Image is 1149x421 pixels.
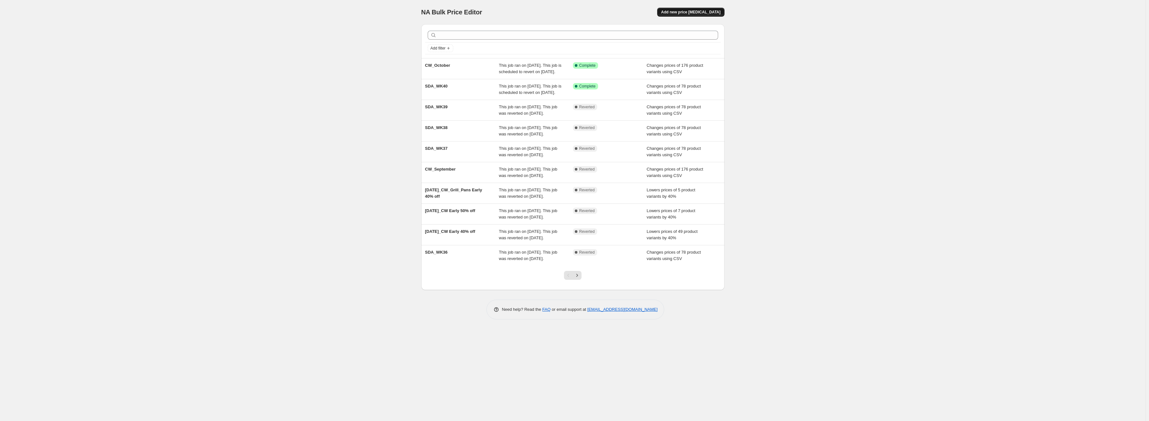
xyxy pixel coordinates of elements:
span: CW_September [425,167,456,172]
span: Lowers prices of 5 product variants by 40% [647,188,695,199]
span: Reverted [579,208,595,213]
span: This job ran on [DATE]. This job was reverted on [DATE]. [499,125,557,136]
span: Reverted [579,125,595,130]
span: or email support at [551,307,587,312]
button: Add filter [428,44,453,52]
button: Next [573,271,582,280]
span: Add filter [431,46,446,51]
span: This job ran on [DATE]. This job is scheduled to revert on [DATE]. [499,84,561,95]
span: CW_October [425,63,450,68]
span: Changes prices of 176 product variants using CSV [647,63,703,74]
span: Reverted [579,167,595,172]
span: Complete [579,84,596,89]
span: [DATE]_CW Early 40% off [425,229,475,234]
span: Reverted [579,188,595,193]
span: Lowers prices of 49 product variants by 40% [647,229,698,240]
button: Add new price [MEDICAL_DATA] [657,8,724,17]
span: Add new price [MEDICAL_DATA] [661,10,720,15]
span: Reverted [579,146,595,151]
span: SDA_WK36 [425,250,448,255]
a: FAQ [542,307,551,312]
span: This job ran on [DATE]. This job was reverted on [DATE]. [499,188,557,199]
span: This job ran on [DATE]. This job was reverted on [DATE]. [499,208,557,219]
span: Changes prices of 78 product variants using CSV [647,146,701,157]
span: Changes prices of 78 product variants using CSV [647,250,701,261]
nav: Pagination [564,271,582,280]
span: Reverted [579,229,595,234]
span: Lowers prices of 7 product variants by 40% [647,208,695,219]
span: Changes prices of 78 product variants using CSV [647,84,701,95]
span: Complete [579,63,596,68]
span: This job ran on [DATE]. This job was reverted on [DATE]. [499,146,557,157]
span: NA Bulk Price Editor [421,9,482,16]
span: SDA_WK37 [425,146,448,151]
a: [EMAIL_ADDRESS][DOMAIN_NAME] [587,307,657,312]
span: SDA_WK38 [425,125,448,130]
span: [DATE]_CW Early 50% off [425,208,475,213]
span: Need help? Read the [502,307,543,312]
span: Reverted [579,104,595,110]
span: Changes prices of 176 product variants using CSV [647,167,703,178]
span: This job ran on [DATE]. This job was reverted on [DATE]. [499,229,557,240]
span: This job ran on [DATE]. This job was reverted on [DATE]. [499,104,557,116]
span: [DATE]_CW_Grill_Pans Early 40% off [425,188,482,199]
span: This job ran on [DATE]. This job was reverted on [DATE]. [499,250,557,261]
span: Changes prices of 78 product variants using CSV [647,104,701,116]
span: This job ran on [DATE]. This job is scheduled to revert on [DATE]. [499,63,561,74]
span: Changes prices of 78 product variants using CSV [647,125,701,136]
span: SDA_WK39 [425,104,448,109]
span: SDA_WK40 [425,84,448,88]
span: Reverted [579,250,595,255]
span: This job ran on [DATE]. This job was reverted on [DATE]. [499,167,557,178]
